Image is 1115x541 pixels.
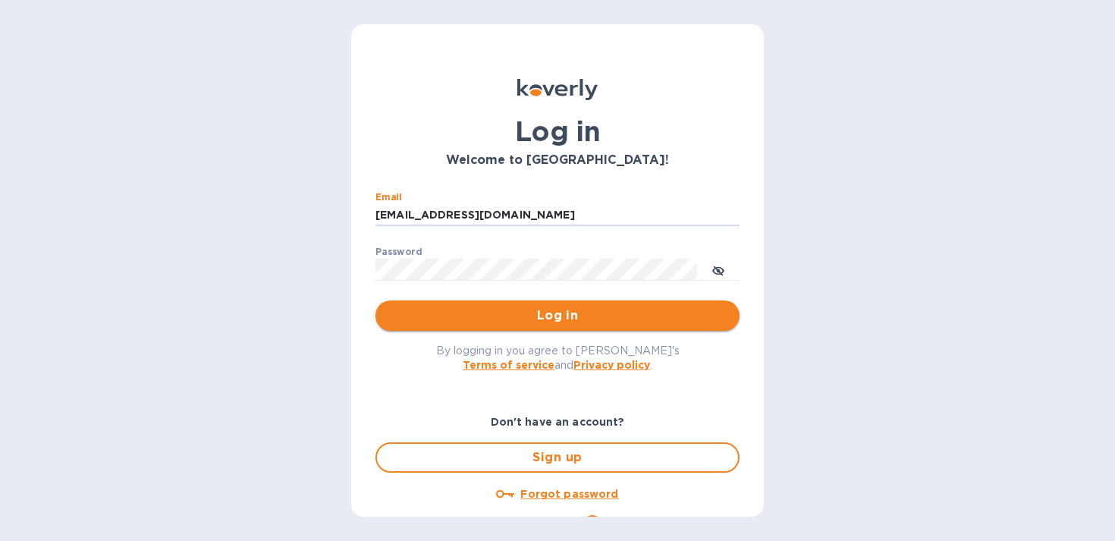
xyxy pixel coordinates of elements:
[375,204,740,227] input: Enter email address
[24,24,36,36] img: logo_orange.svg
[39,39,167,52] div: Domain: [DOMAIN_NAME]
[151,88,163,100] img: tab_keywords_by_traffic_grey.svg
[491,416,625,428] b: Don't have an account?
[375,442,740,473] button: Sign up
[168,90,256,99] div: Keywords by Traffic
[375,193,402,202] label: Email
[520,488,618,500] u: Forgot password
[375,153,740,168] h3: Welcome to [GEOGRAPHIC_DATA]!
[41,88,53,100] img: tab_domain_overview_orange.svg
[436,344,680,371] span: By logging in you agree to [PERSON_NAME]'s and .
[517,79,598,100] img: Koverly
[42,24,74,36] div: v 4.0.25
[573,359,650,371] a: Privacy policy
[58,90,136,99] div: Domain Overview
[375,300,740,331] button: Log in
[703,254,733,285] button: toggle password visibility
[388,307,727,325] span: Log in
[24,39,36,52] img: website_grey.svg
[463,359,554,371] a: Terms of service
[375,247,422,256] label: Password
[389,448,726,467] span: Sign up
[375,115,740,147] h1: Log in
